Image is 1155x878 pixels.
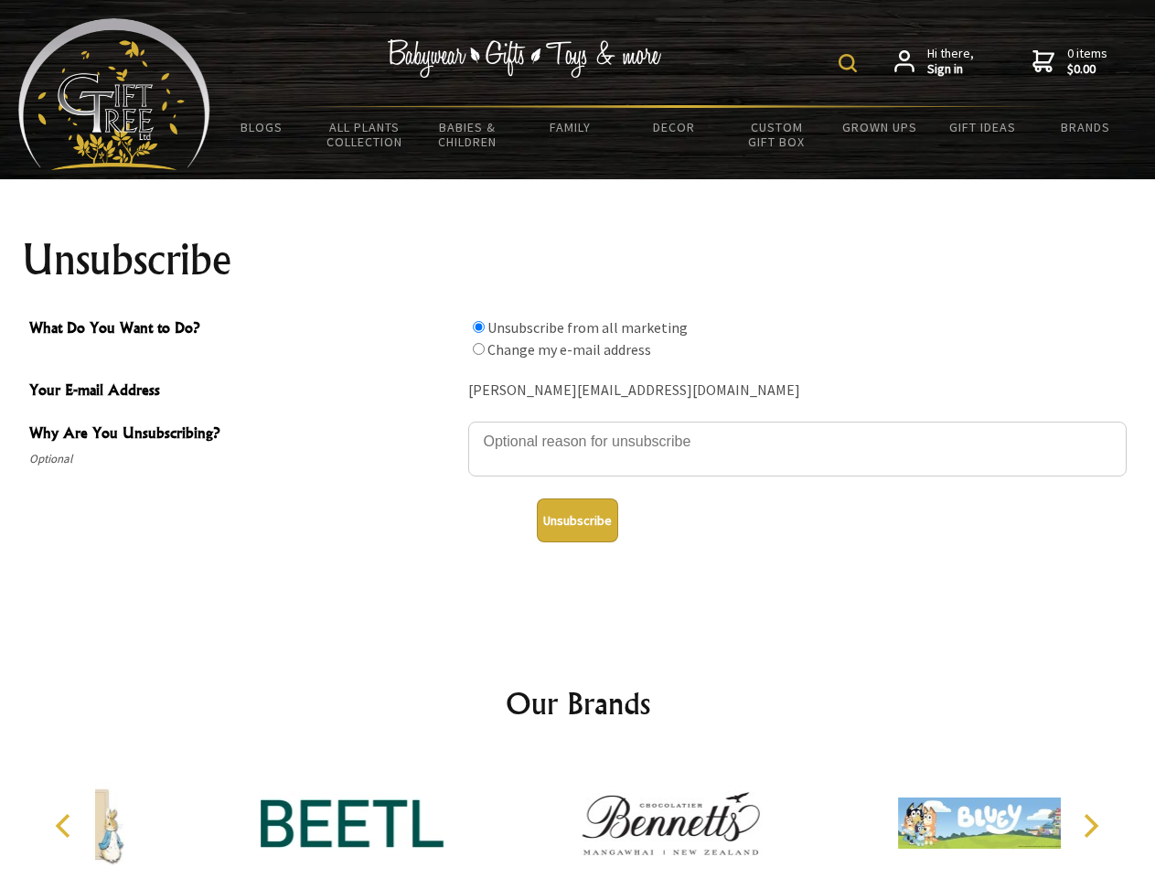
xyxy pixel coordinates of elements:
[29,379,459,405] span: Your E-mail Address
[210,108,314,146] a: BLOGS
[828,108,931,146] a: Grown Ups
[22,238,1134,282] h1: Unsubscribe
[1070,806,1110,846] button: Next
[473,343,485,355] input: What Do You Want to Do?
[468,422,1127,476] textarea: Why Are You Unsubscribing?
[537,498,618,542] button: Unsubscribe
[1067,45,1107,78] span: 0 items
[416,108,519,161] a: Babies & Children
[473,321,485,333] input: What Do You Want to Do?
[314,108,417,161] a: All Plants Collection
[388,39,662,78] img: Babywear - Gifts - Toys & more
[46,806,86,846] button: Previous
[1034,108,1138,146] a: Brands
[468,377,1127,405] div: [PERSON_NAME][EMAIL_ADDRESS][DOMAIN_NAME]
[622,108,725,146] a: Decor
[931,108,1034,146] a: Gift Ideas
[18,18,210,170] img: Babyware - Gifts - Toys and more...
[487,340,651,359] label: Change my e-mail address
[519,108,623,146] a: Family
[29,422,459,448] span: Why Are You Unsubscribing?
[927,61,974,78] strong: Sign in
[894,46,974,78] a: Hi there,Sign in
[37,681,1119,725] h2: Our Brands
[725,108,829,161] a: Custom Gift Box
[487,318,688,337] label: Unsubscribe from all marketing
[927,46,974,78] span: Hi there,
[1032,46,1107,78] a: 0 items$0.00
[29,448,459,470] span: Optional
[839,54,857,72] img: product search
[1067,61,1107,78] strong: $0.00
[29,316,459,343] span: What Do You Want to Do?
